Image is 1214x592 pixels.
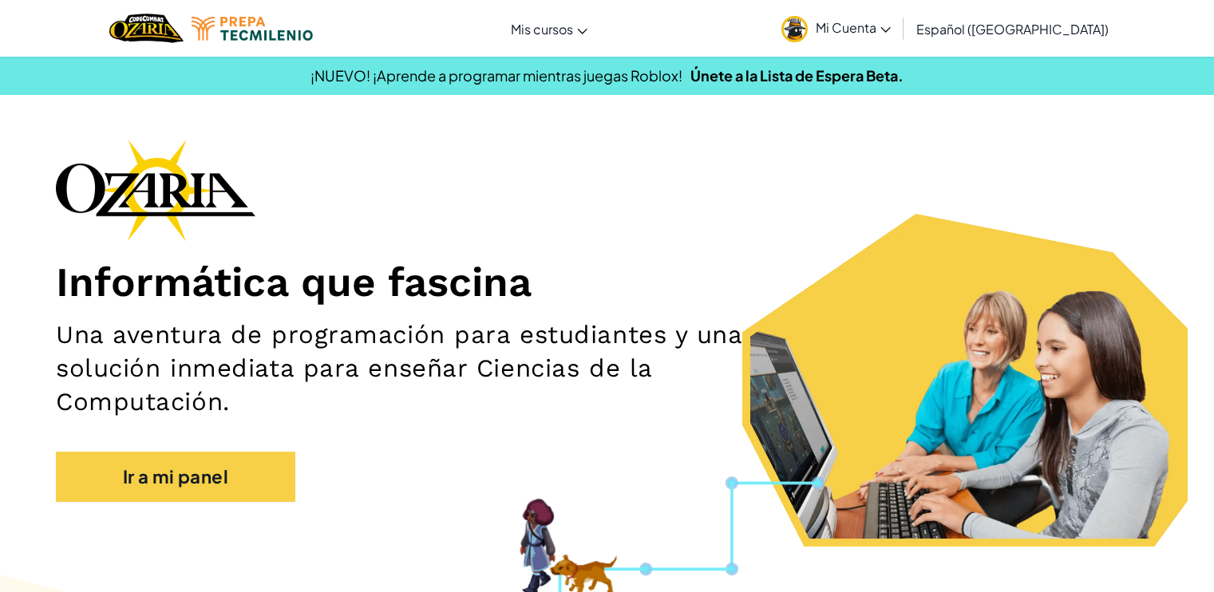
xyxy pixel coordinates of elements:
[109,12,184,45] a: Ozaria by CodeCombat logo
[192,17,313,41] img: Tecmilenio logo
[773,3,899,53] a: Mi Cuenta
[503,7,595,50] a: Mis cursos
[56,452,295,502] a: Ir a mi panel
[56,318,794,420] h2: Una aventura de programación para estudiantes y una solución inmediata para enseñar Ciencias de l...
[816,19,891,36] span: Mi Cuenta
[511,21,573,37] span: Mis cursos
[690,66,904,85] a: Únete a la Lista de Espera Beta.
[56,257,1158,306] h1: Informática que fascina
[310,66,682,85] span: ¡NUEVO! ¡Aprende a programar mientras juegas Roblox!
[908,7,1117,50] a: Español ([GEOGRAPHIC_DATA])
[56,139,255,241] img: Ozaria branding logo
[781,16,808,42] img: avatar
[109,12,184,45] img: Home
[916,21,1109,37] span: Español ([GEOGRAPHIC_DATA])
